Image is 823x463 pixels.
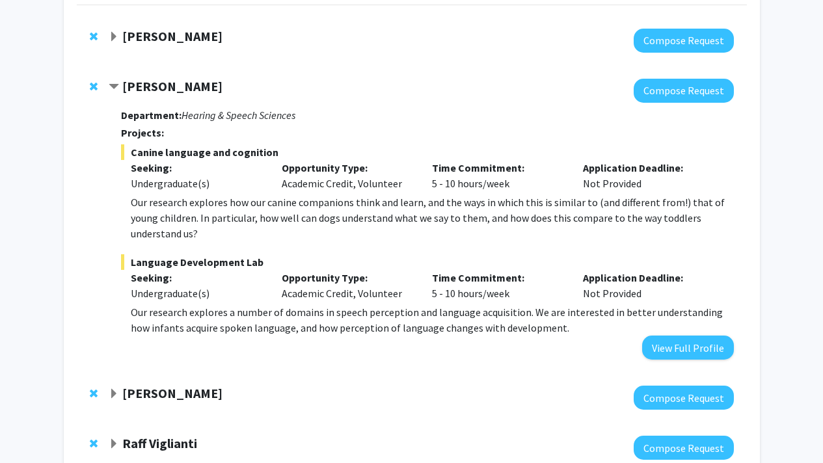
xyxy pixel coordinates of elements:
span: Canine language and cognition [121,144,733,160]
strong: [PERSON_NAME] [122,385,223,401]
p: Time Commitment: [432,270,563,285]
p: Application Deadline: [583,160,714,176]
div: Not Provided [573,270,724,301]
div: 5 - 10 hours/week [422,160,573,191]
strong: [PERSON_NAME] [122,78,223,94]
span: Expand Peter Murrell Bookmark [109,32,119,42]
iframe: Chat [10,404,55,453]
div: Not Provided [573,160,724,191]
i: Hearing & Speech Sciences [182,109,295,122]
strong: Projects: [121,126,164,139]
button: Compose Request to Peter Murrell [634,29,734,53]
div: Undergraduate(s) [131,285,262,301]
div: 5 - 10 hours/week [422,270,573,301]
button: Compose Request to Raff Viglianti [634,436,734,460]
p: Opportunity Type: [282,270,413,285]
span: Remove Leah Dodson from bookmarks [90,388,98,399]
button: Compose Request to Rochelle Newman [634,79,734,103]
button: Compose Request to Leah Dodson [634,386,734,410]
p: Our research explores how our canine companions think and learn, and the ways in which this is si... [131,194,733,241]
button: View Full Profile [642,336,734,360]
span: Expand Leah Dodson Bookmark [109,389,119,399]
p: Seeking: [131,270,262,285]
div: Academic Credit, Volunteer [272,160,423,191]
div: Academic Credit, Volunteer [272,270,423,301]
span: Language Development Lab [121,254,733,270]
p: Seeking: [131,160,262,176]
p: Opportunity Type: [282,160,413,176]
span: Remove Peter Murrell from bookmarks [90,31,98,42]
p: Our research explores a number of domains in speech perception and language acquisition. We are i... [131,304,733,336]
div: Undergraduate(s) [131,176,262,191]
p: Application Deadline: [583,270,714,285]
span: Remove Raff Viglianti from bookmarks [90,438,98,449]
span: Expand Raff Viglianti Bookmark [109,439,119,449]
strong: Raff Viglianti [122,435,197,451]
strong: Department: [121,109,182,122]
p: Time Commitment: [432,160,563,176]
span: Remove Rochelle Newman from bookmarks [90,81,98,92]
span: Contract Rochelle Newman Bookmark [109,82,119,92]
strong: [PERSON_NAME] [122,28,223,44]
